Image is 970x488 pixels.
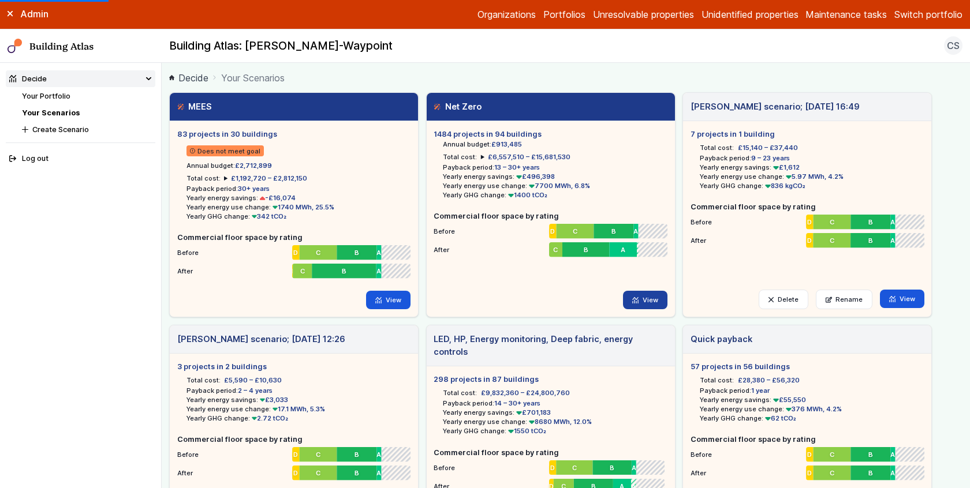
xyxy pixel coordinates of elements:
[514,172,555,181] span: £496,398
[355,450,359,459] span: B
[169,71,208,85] a: Decide
[443,426,667,436] li: Yearly GHG change:
[434,100,481,113] h3: Net Zero
[376,248,381,257] span: A
[443,190,667,200] li: Yearly GHG change:
[434,129,667,140] h5: 1484 projects in 94 buildings
[751,154,790,162] span: 9 – 23 years
[506,191,547,199] span: 1400 tCO₂
[294,468,299,478] span: D
[224,376,282,385] span: £5,590 – £10,630
[271,405,326,413] span: 17.1 MWh, 5.3%
[477,7,536,21] a: Organizations
[342,266,346,276] span: B
[6,70,156,87] summary: Decide
[481,152,570,162] summary: £6,557,510 – £15,681,530
[763,414,796,422] span: 62 tCO₂
[807,468,812,478] span: D
[292,266,293,276] span: D
[434,211,667,222] h5: Commercial floor space by rating
[294,248,299,257] span: D
[177,333,345,346] h3: [PERSON_NAME] scenario; [DATE] 12:26
[9,73,47,84] div: Decide
[691,463,924,478] li: After
[186,202,411,212] li: Yearly energy use change:
[691,231,924,246] li: After
[443,388,477,397] h6: Total cost:
[177,463,411,478] li: After
[238,386,273,395] span: 2 – 4 years
[443,408,667,417] li: Yearly energy savings:
[271,203,335,211] span: 1740 MWh, 25.5%
[177,361,411,372] h5: 3 projects in 2 buildings
[434,458,667,473] li: Before
[177,129,411,140] h5: 83 projects in 30 buildings
[700,163,924,172] li: Yearly energy savings:
[573,227,577,236] span: C
[700,143,734,152] h6: Total cost:
[691,361,924,372] h5: 57 projects in 56 buildings
[550,463,555,472] span: D
[702,7,799,21] a: Unidentified properties
[494,399,540,407] span: 14 – 30+ years
[169,39,393,54] h2: Building Atlas: [PERSON_NAME]-Waypoint
[434,374,667,385] h5: 298 projects in 87 buildings
[807,236,812,245] span: D
[527,182,590,190] span: 7700 MWh, 6.8%
[890,468,895,478] span: A
[221,71,285,85] span: Your Scenarios
[700,181,924,190] li: Yearly GHG change:
[890,217,895,227] span: A
[22,108,80,117] a: Your Scenarios
[186,414,411,423] li: Yearly GHG change:
[593,7,694,21] a: Unresolvable properties
[186,376,221,385] h6: Total cost:
[700,172,924,181] li: Yearly energy use change:
[637,245,638,254] span: A+
[623,291,667,309] a: View
[700,414,924,423] li: Yearly GHG change:
[231,174,307,182] span: £1,192,720 – £2,812,150
[506,427,546,435] span: 1550 tCO₂
[868,450,873,459] span: B
[250,212,287,220] span: 342 tCO₂
[250,414,289,422] span: 2.72 tCO₂
[355,248,359,257] span: B
[880,290,924,308] a: View
[434,333,667,359] h3: LED, HP, Energy monitoring, Deep fabric, energy controls
[316,468,320,478] span: C
[177,243,411,258] li: Before
[316,248,320,257] span: C
[258,194,296,202] span: -£16,074
[805,7,887,21] a: Maintenance tasks
[691,212,924,227] li: Before
[300,266,305,276] span: C
[633,227,638,236] span: A
[177,434,411,445] h5: Commercial floor space by rating
[376,468,381,478] span: A
[186,174,221,183] h6: Total cost:
[491,140,522,148] span: £913,485
[186,404,411,414] li: Yearly energy use change:
[738,143,798,152] span: £15,140 – £37,440
[700,153,924,163] li: Payback period:
[751,386,770,395] span: 1 year
[18,121,155,138] button: Create Scenario
[443,172,667,181] li: Yearly energy savings:
[691,434,924,445] h5: Commercial floor space by rating
[186,145,264,156] span: Does not meet goal
[700,376,734,385] h6: Total cost:
[816,290,873,309] a: Rename
[177,445,411,460] li: Before
[238,185,270,193] span: 30+ years
[186,386,411,395] li: Payback period:
[633,463,638,472] span: A
[830,450,834,459] span: C
[573,463,577,472] span: C
[947,39,960,52] span: CS
[434,240,667,255] li: After
[235,162,272,170] span: £2,712,899
[807,450,812,459] span: D
[8,39,23,54] img: main-0bbd2752.svg
[829,236,834,245] span: C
